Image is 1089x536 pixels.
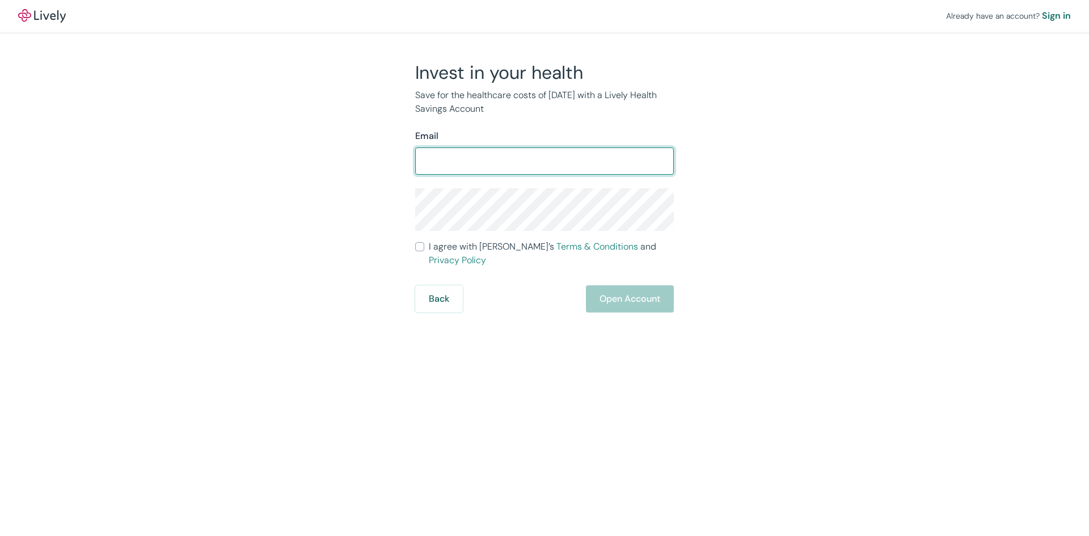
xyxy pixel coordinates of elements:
a: Privacy Policy [429,254,486,266]
a: LivelyLively [18,9,66,23]
label: Email [415,129,438,143]
button: Back [415,285,463,313]
img: Lively [18,9,66,23]
p: Save for the healthcare costs of [DATE] with a Lively Health Savings Account [415,88,674,116]
a: Terms & Conditions [556,240,638,252]
span: I agree with [PERSON_NAME]’s and [429,240,674,267]
div: Already have an account? [946,9,1071,23]
a: Sign in [1042,9,1071,23]
h2: Invest in your health [415,61,674,84]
